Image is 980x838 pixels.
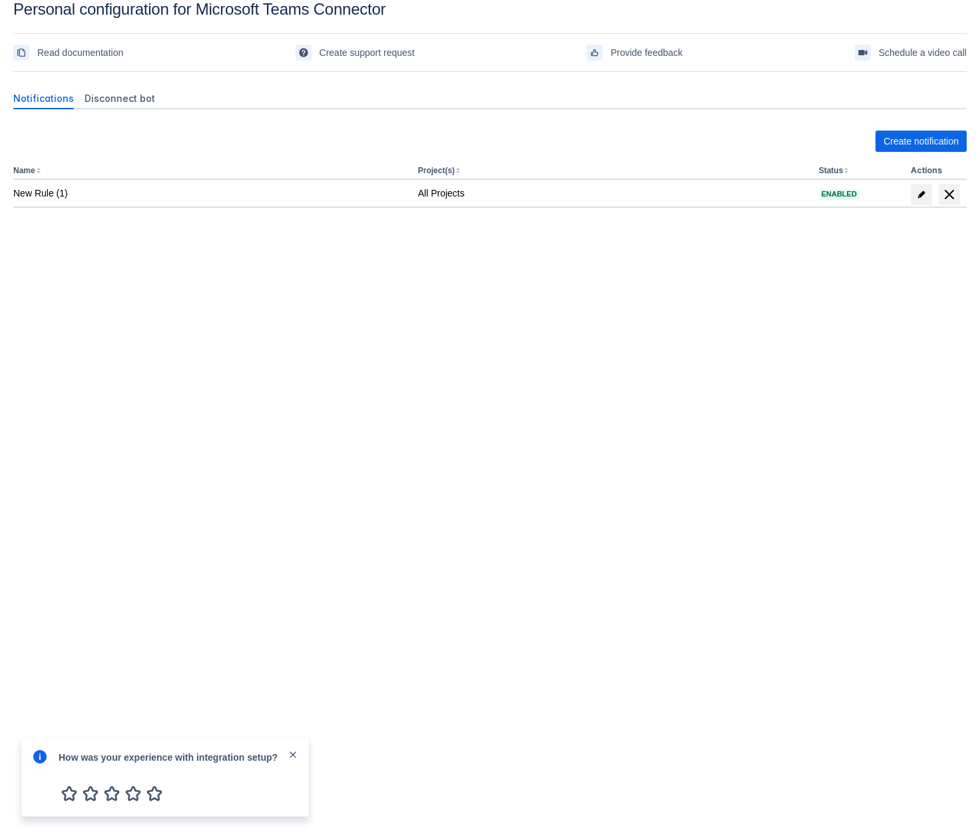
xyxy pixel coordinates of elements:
[37,42,123,63] span: Read documentation
[418,166,455,175] button: Project(s)
[59,749,288,764] div: How was your experience with integration setup?
[288,749,298,760] span: close
[298,47,309,58] span: support
[122,783,144,804] span: 4
[418,187,808,200] div: All Projects
[85,92,155,105] span: Disconnect bot
[13,166,35,175] button: Name
[32,749,48,765] span: info
[16,47,27,58] span: documentation
[13,187,407,200] div: New Rule (1)
[320,42,415,63] span: Create support request
[611,42,682,63] span: Provide feedback
[101,783,122,804] span: 3
[80,783,101,804] span: 2
[883,131,959,152] span: Create notification
[819,166,844,175] button: Status
[13,92,74,105] span: Notifications
[589,47,600,58] span: feedback
[875,131,967,152] button: Create notification
[855,42,967,63] a: Schedule a video call
[59,783,80,804] span: 1
[13,42,123,63] a: Read documentation
[941,187,957,203] span: delete
[916,189,927,200] span: edit
[587,42,682,63] a: Provide feedback
[857,47,868,58] span: videoCall
[879,42,967,63] span: Schedule a video call
[819,191,859,198] span: Enabled
[296,42,415,63] a: Create support request
[905,163,967,180] th: Actions
[144,783,165,804] span: 5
